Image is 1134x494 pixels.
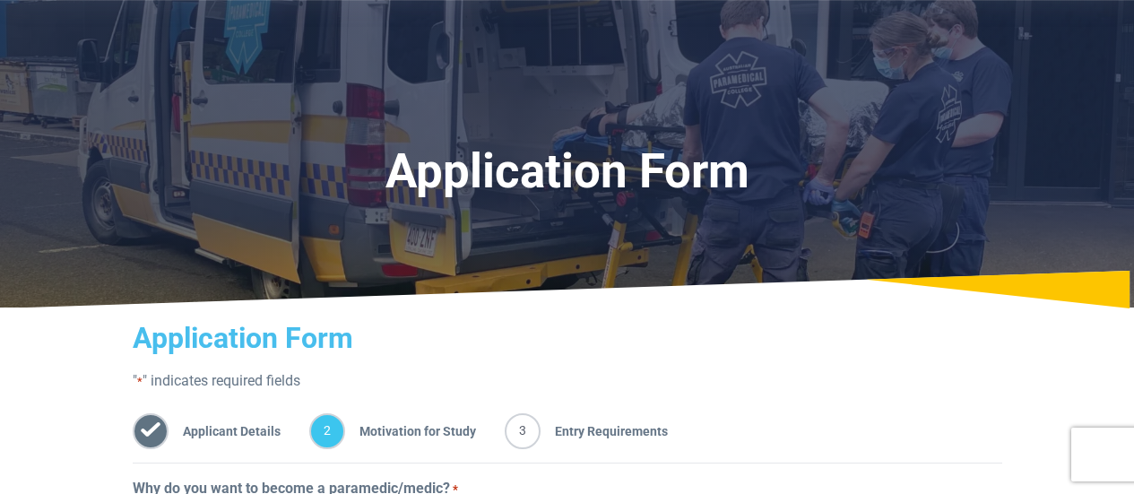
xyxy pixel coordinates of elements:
h2: Application Form [133,321,1002,355]
span: 2 [309,413,345,449]
span: 3 [505,413,541,449]
h1: Application Form [150,143,984,200]
span: Applicant Details [169,413,281,449]
span: 1 [133,413,169,449]
p: " " indicates required fields [133,370,1002,392]
span: Entry Requirements [541,413,668,449]
span: Motivation for Study [345,413,476,449]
